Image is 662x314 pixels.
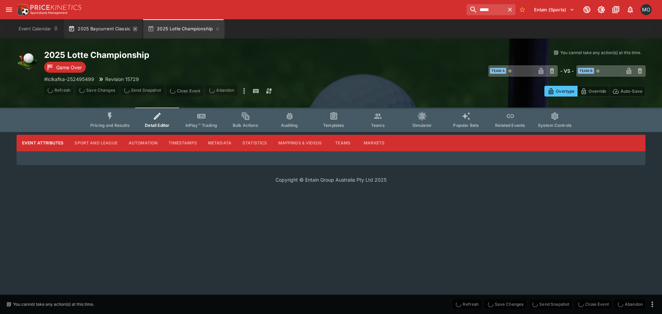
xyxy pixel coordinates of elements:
[237,135,273,151] button: Statistics
[560,67,574,74] h6: - VS -
[609,86,645,97] button: Auto-Save
[15,3,29,17] img: PriceKinetics Logo
[143,19,224,39] button: 2025 Lotte Championship
[90,123,130,128] span: Pricing and Results
[3,3,15,16] button: open drawer
[233,123,258,128] span: Bulk Actions
[621,88,642,95] p: Auto-Save
[105,75,139,83] p: Revision 15729
[323,123,344,128] span: Templates
[577,86,609,97] button: Override
[44,75,94,83] p: Copy To Clipboard
[185,123,217,128] span: InPlay™ Trading
[202,135,237,151] button: Metadata
[530,4,579,15] button: Select Tenant
[163,135,202,151] button: Timestamps
[495,123,525,128] span: Related Events
[581,3,593,16] button: Connected to PK
[412,123,432,128] span: Simulator
[371,123,385,128] span: Teams
[544,86,645,97] div: Start From
[490,68,506,74] span: Team A
[589,88,606,95] p: Override
[453,123,479,128] span: Popular Bets
[639,2,654,17] button: Matt Oliver
[17,50,39,72] img: golf.png
[145,123,169,128] span: Detail Editor
[281,123,298,128] span: Auditing
[358,135,390,151] button: Markets
[44,50,345,60] h2: Copy To Clipboard
[240,85,248,97] button: more
[30,5,81,10] img: PriceKinetics
[56,64,82,71] p: Game Over
[14,19,63,39] button: Event Calendar
[595,3,608,16] button: Toggle light/dark mode
[273,135,328,151] button: Mappings & Videos
[556,88,574,95] p: Overtype
[206,87,237,93] span: Mark an event as closed and abandoned.
[85,108,577,132] div: Event type filters
[614,300,645,307] span: Mark an event as closed and abandoned.
[560,50,641,56] p: You cannot take any action(s) at this time.
[69,135,123,151] button: Sport and League
[648,300,656,308] button: more
[123,135,163,151] button: Automation
[64,19,142,39] button: 2025 Baycurrent Classic
[13,301,94,307] p: You cannot take any action(s) at this time.
[624,3,636,16] button: Notifications
[517,4,528,15] button: No Bookmarks
[544,86,578,97] button: Overtype
[538,123,572,128] span: System Controls
[578,68,594,74] span: Team B
[327,135,358,151] button: Teams
[641,4,652,15] div: Matt Oliver
[610,3,622,16] button: Documentation
[30,11,68,14] img: Sportsbook Management
[17,135,69,151] button: Event Attributes
[467,4,504,15] input: search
